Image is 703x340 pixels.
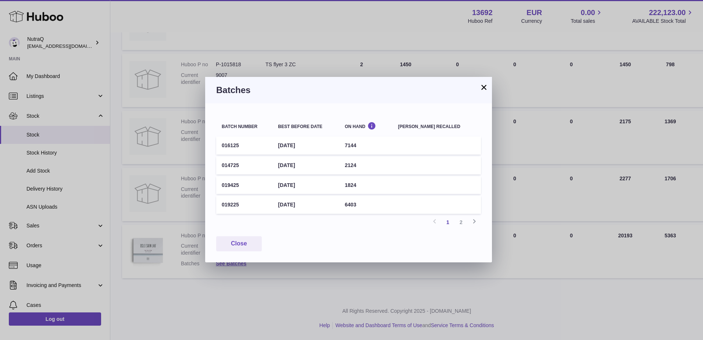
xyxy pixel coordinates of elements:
[339,137,393,155] td: 7144
[454,216,468,229] a: 2
[272,176,339,194] td: [DATE]
[272,196,339,214] td: [DATE]
[216,236,262,251] button: Close
[398,124,475,129] div: [PERSON_NAME] recalled
[216,196,272,214] td: 019225
[216,84,481,96] h3: Batches
[339,156,393,174] td: 2124
[339,176,393,194] td: 1824
[345,122,387,129] div: On Hand
[216,176,272,194] td: 019425
[278,124,333,129] div: Best before date
[216,137,272,155] td: 016125
[272,137,339,155] td: [DATE]
[222,124,267,129] div: Batch number
[272,156,339,174] td: [DATE]
[339,196,393,214] td: 6403
[216,156,272,174] td: 014725
[479,83,488,92] button: ×
[441,216,454,229] a: 1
